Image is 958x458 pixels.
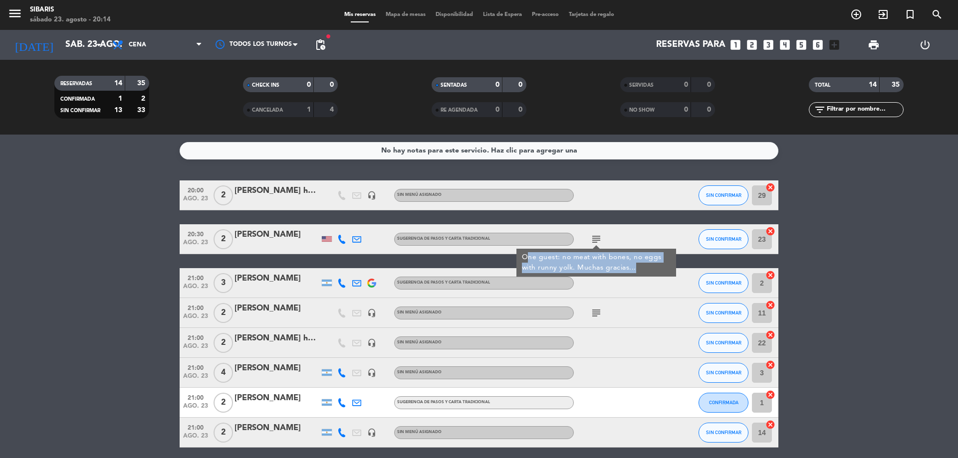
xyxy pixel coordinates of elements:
span: sugerencia de pasos y carta tradicional [397,281,490,285]
span: 4 [214,363,233,383]
span: CHECK INS [252,83,279,88]
strong: 1 [118,95,122,102]
strong: 0 [707,81,713,88]
span: Sin menú asignado [397,430,442,434]
i: looks_5 [795,38,808,51]
span: 21:00 [183,391,208,403]
i: subject [590,233,602,245]
span: ago. 23 [183,313,208,324]
i: menu [7,6,22,21]
span: 2 [214,185,233,205]
div: LOG OUT [899,30,951,60]
span: RE AGENDADA [441,108,478,113]
strong: 0 [518,81,524,88]
div: [PERSON_NAME] [235,422,319,435]
i: add_circle_outline [850,8,862,20]
strong: 14 [114,80,122,87]
strong: 2 [141,95,147,102]
strong: 0 [330,81,336,88]
span: Pre-acceso [527,12,564,17]
i: search [931,8,943,20]
span: Tarjetas de regalo [564,12,619,17]
strong: 0 [495,106,499,113]
span: SIN CONFIRMAR [706,192,741,198]
i: headset_mic [367,191,376,200]
i: add_box [828,38,841,51]
span: Cena [129,41,146,48]
i: cancel [765,226,775,236]
i: power_settings_new [919,39,931,51]
span: 21:00 [183,272,208,283]
span: SIN CONFIRMAR [706,280,741,286]
span: Disponibilidad [431,12,478,17]
i: headset_mic [367,368,376,377]
span: 21:00 [183,421,208,433]
span: Sin menú asignado [397,193,442,197]
span: Mapa de mesas [381,12,431,17]
span: ago. 23 [183,239,208,251]
div: sábado 23. agosto - 20:14 [30,15,111,25]
i: headset_mic [367,338,376,347]
button: SIN CONFIRMAR [699,363,748,383]
span: print [868,39,880,51]
button: SIN CONFIRMAR [699,303,748,323]
button: SIN CONFIRMAR [699,229,748,249]
i: subject [590,307,602,319]
i: looks_3 [762,38,775,51]
strong: 0 [307,81,311,88]
div: [PERSON_NAME] [235,302,319,315]
strong: 13 [114,107,122,114]
span: ago. 23 [183,433,208,444]
span: 21:00 [183,331,208,343]
i: headset_mic [367,428,376,437]
span: CONFIRMADA [60,97,95,102]
span: 20:30 [183,228,208,239]
span: 2 [214,303,233,323]
strong: 4 [330,106,336,113]
span: SIN CONFIRMAR [706,340,741,345]
span: SENTADAS [441,83,467,88]
i: exit_to_app [877,8,889,20]
strong: 0 [684,106,688,113]
i: cancel [765,390,775,400]
span: NO SHOW [629,108,655,113]
div: sibaris [30,5,111,15]
button: SIN CONFIRMAR [699,185,748,205]
div: [PERSON_NAME] hab602 [235,184,319,197]
strong: 1 [307,106,311,113]
span: ago. 23 [183,283,208,295]
span: Sin menú asignado [397,310,442,314]
i: turned_in_not [904,8,916,20]
i: [DATE] [7,34,60,56]
i: cancel [765,300,775,310]
strong: 0 [518,106,524,113]
div: [PERSON_NAME] hab 217 [235,332,319,345]
span: pending_actions [314,39,326,51]
span: 2 [214,333,233,353]
i: looks_4 [778,38,791,51]
span: Mis reservas [339,12,381,17]
span: RESERVADAS [60,81,92,86]
div: [PERSON_NAME] [235,272,319,285]
span: CANCELADA [252,108,283,113]
span: Reservas para [656,40,725,50]
span: 2 [214,229,233,249]
span: 21:00 [183,302,208,313]
button: menu [7,6,22,24]
span: SIN CONFIRMAR [706,236,741,242]
strong: 0 [707,106,713,113]
span: 21:00 [183,361,208,373]
div: [PERSON_NAME] [235,392,319,405]
div: One guest: no meat with bones, no eggs with runny yolk. Muchas gracias... [522,252,671,273]
strong: 0 [684,81,688,88]
button: SIN CONFIRMAR [699,423,748,443]
div: [PERSON_NAME] [235,362,319,375]
i: looks_6 [811,38,824,51]
span: SIN CONFIRMAR [706,430,741,435]
strong: 35 [137,80,147,87]
strong: 35 [892,81,902,88]
button: SIN CONFIRMAR [699,333,748,353]
i: filter_list [814,104,826,116]
span: 2 [214,423,233,443]
span: ago. 23 [183,195,208,207]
